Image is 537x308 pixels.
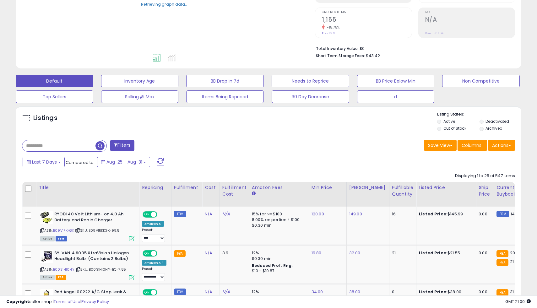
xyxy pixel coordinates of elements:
div: Displaying 1 to 25 of 547 items [455,173,515,179]
button: Top Sellers [16,90,93,103]
a: N/A [205,289,212,295]
button: Selling @ Max [101,90,179,103]
div: Retrieving graph data.. [141,1,187,7]
a: Terms of Use [54,299,80,305]
div: 0.00 [479,211,489,217]
div: Amazon Fees [252,184,306,191]
div: Repricing [142,184,169,191]
div: Amazon AI * [142,260,166,266]
span: 21.55 [510,259,520,265]
img: 41bpF-DuYqL._SL40_.jpg [40,289,53,302]
a: 38.00 [349,289,361,295]
div: Listed Price [419,184,473,191]
span: All listings currently available for purchase on Amazon [40,236,55,241]
a: 19.80 [312,250,322,256]
button: Aug-25 - Aug-31 [97,157,150,167]
span: | SKU: B0031HI0HY-BC-7.85 [75,267,126,272]
button: d [357,90,435,103]
span: FBM [56,236,67,241]
div: Preset: [142,267,166,281]
div: ASIN: [40,250,134,279]
a: B0031HI0HY [53,267,74,272]
small: Amazon Fees. [252,191,256,197]
div: 15% for <= $100 [252,211,304,217]
span: Compared to: [66,159,95,165]
label: Active [443,119,455,124]
b: Reduced Prof. Rng. [252,263,293,268]
small: FBM [496,211,509,217]
button: 30 Day Decrease [272,90,349,103]
div: $0.30 min [252,223,304,228]
small: -15.75% [325,25,340,30]
span: ON [143,251,151,256]
div: 8.00% on portion > $100 [252,217,304,223]
div: 21 [392,250,411,256]
span: Aug-25 - Aug-31 [106,159,142,165]
div: seller snap | | [6,299,109,305]
span: 146.04 [511,211,524,217]
strong: Copyright [6,299,29,305]
b: Listed Price: [419,289,447,295]
div: 12% [252,289,304,295]
b: Short Term Storage Fees: [316,53,365,58]
div: Fulfillment Cost [222,184,247,197]
small: FBA [496,259,508,266]
span: FBA [56,275,66,280]
button: Needs to Reprice [272,75,349,87]
b: SYLVANIA 9005 XtraVision Halogen Headlight Bulb, (Contains 2 Bulbs) [54,250,131,263]
div: $0.30 min [252,256,304,262]
small: FBA [496,289,508,296]
div: 0.00 [479,250,489,256]
div: Amazon AI [142,221,164,227]
div: Fulfillable Quantity [392,184,414,197]
span: | SKU: B09V1RKKGK-99.5 [75,228,120,233]
a: N/A [222,289,230,295]
small: FBM [174,211,186,217]
span: 31.04 [510,289,520,295]
a: N/A [205,250,212,256]
button: BB Price Below Min [357,75,435,87]
h2: N/A [425,16,515,24]
div: Cost [205,184,217,191]
a: 149.00 [349,211,362,217]
span: Ordered Items [322,11,411,14]
span: OFF [156,212,166,217]
span: Last 7 Days [32,159,57,165]
button: Save View [424,140,457,151]
a: B09V1RKKGK [53,228,74,233]
div: Current Buybox Price [496,184,529,197]
div: Min Price [312,184,344,191]
p: Listing States: [437,111,521,117]
a: 32.00 [349,250,361,256]
span: Columns [462,142,481,149]
small: Prev: -30.25% [425,31,443,35]
small: FBA [496,250,508,257]
div: Fulfillment [174,184,199,191]
div: 12% [252,250,304,256]
a: N/A [205,211,212,217]
b: Red Angel 00222 A/C Stop Leak & Conditioner - 4.5 Ounce [54,289,131,302]
span: 20.5 [510,250,519,256]
span: ON [143,212,151,217]
button: Columns [458,140,487,151]
span: ROI [425,11,515,14]
a: Privacy Policy [81,299,109,305]
b: Listed Price: [419,211,447,217]
button: BB Drop in 7d [186,75,264,87]
b: Total Inventory Value: [316,46,359,51]
span: $43.42 [366,53,380,59]
div: Preset: [142,228,166,242]
div: 3.9 [222,250,244,256]
div: Title [39,184,137,191]
h5: Listings [33,114,57,122]
img: 41xPXIPoUOL._SL40_.jpg [40,211,53,224]
button: Filters [110,140,134,151]
button: Actions [488,140,515,151]
b: RYOBI 40 Volt Lithium-Ion 4.0 Ah Battery and Rapid Charger [54,211,131,224]
label: Out of Stock [443,126,466,131]
div: Ship Price [479,184,491,197]
a: 120.00 [312,211,324,217]
div: $38.00 [419,289,471,295]
span: All listings currently available for purchase on Amazon [40,275,55,280]
h2: 1,155 [322,16,411,24]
